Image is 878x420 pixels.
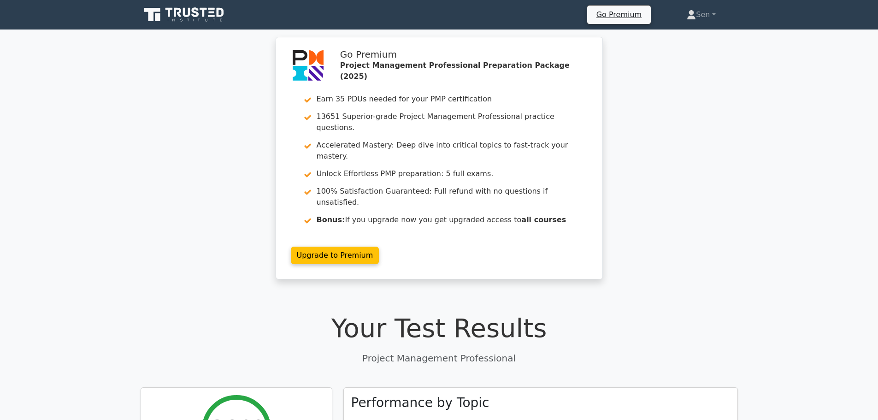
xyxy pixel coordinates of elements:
a: Upgrade to Premium [291,247,379,264]
h1: Your Test Results [141,313,738,343]
a: Sen [665,6,737,24]
a: Go Premium [591,8,647,21]
p: Project Management Professional [141,351,738,365]
h3: Performance by Topic [351,395,489,411]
